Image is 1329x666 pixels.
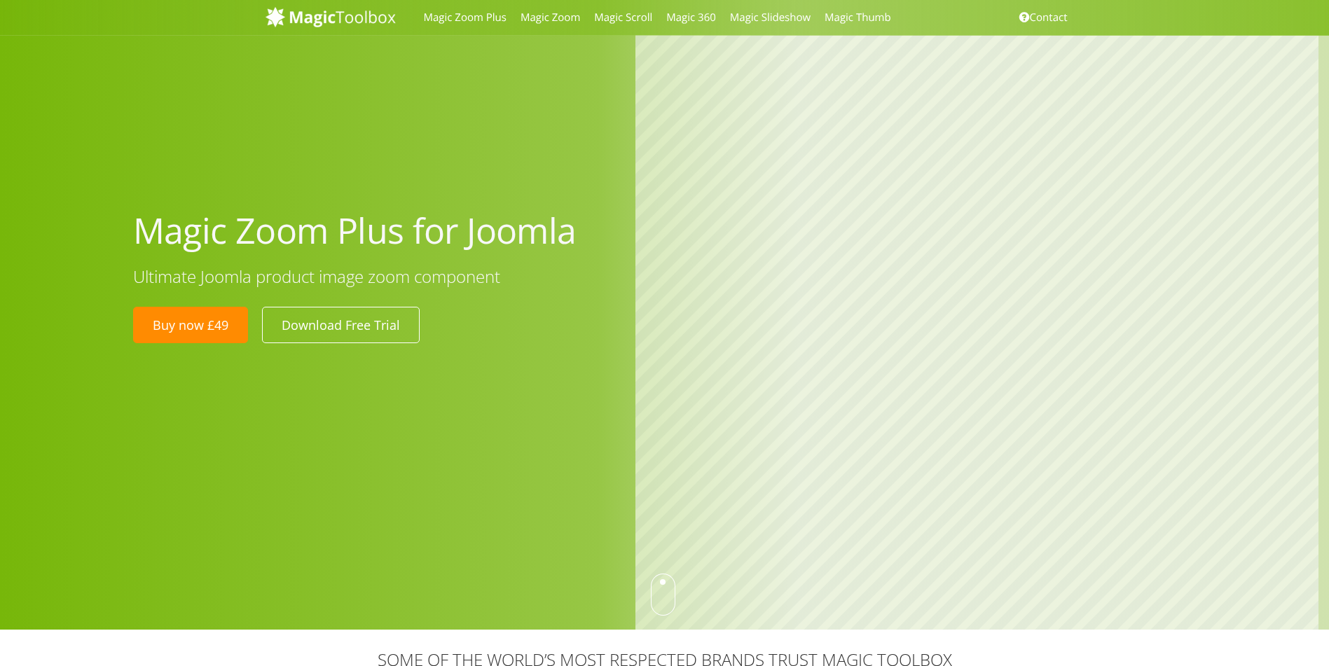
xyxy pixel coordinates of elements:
[133,208,615,254] h1: Magic Zoom Plus for Joomla
[266,6,396,27] img: MagicToolbox.com - Image tools for your website
[133,307,248,343] a: Buy now £49
[133,268,615,286] h3: Ultimate Joomla product image zoom component
[262,307,420,343] a: Download Free Trial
